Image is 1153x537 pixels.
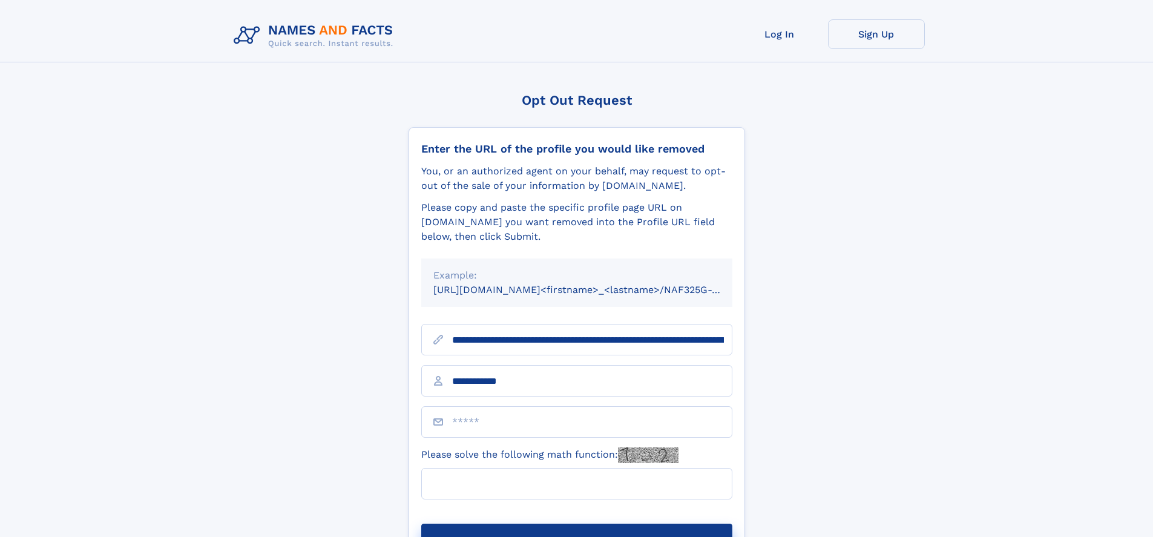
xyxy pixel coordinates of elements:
div: Enter the URL of the profile you would like removed [421,142,732,156]
a: Log In [731,19,828,49]
a: Sign Up [828,19,925,49]
div: You, or an authorized agent on your behalf, may request to opt-out of the sale of your informatio... [421,164,732,193]
img: Logo Names and Facts [229,19,403,52]
small: [URL][DOMAIN_NAME]<firstname>_<lastname>/NAF325G-xxxxxxxx [433,284,755,295]
div: Opt Out Request [409,93,745,108]
div: Please copy and paste the specific profile page URL on [DOMAIN_NAME] you want removed into the Pr... [421,200,732,244]
div: Example: [433,268,720,283]
label: Please solve the following math function: [421,447,678,463]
